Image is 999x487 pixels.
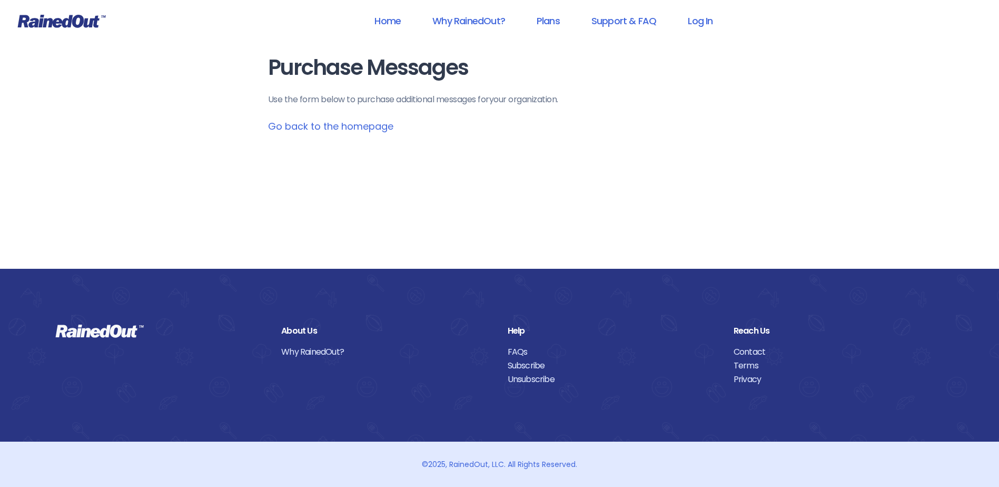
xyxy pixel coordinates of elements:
[268,56,731,80] h1: Purchase Messages
[268,120,393,133] a: Go back to the homepage
[508,359,718,373] a: Subscribe
[419,9,519,33] a: Why RainedOut?
[508,324,718,338] div: Help
[734,359,944,373] a: Terms
[734,373,944,386] a: Privacy
[523,9,573,33] a: Plans
[734,324,944,338] div: Reach Us
[361,9,414,33] a: Home
[281,345,491,359] a: Why RainedOut?
[508,373,718,386] a: Unsubscribe
[268,93,731,106] p: Use the form below to purchase additional messages for your organization .
[281,324,491,338] div: About Us
[578,9,670,33] a: Support & FAQ
[674,9,726,33] a: Log In
[508,345,718,359] a: FAQs
[734,345,944,359] a: Contact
